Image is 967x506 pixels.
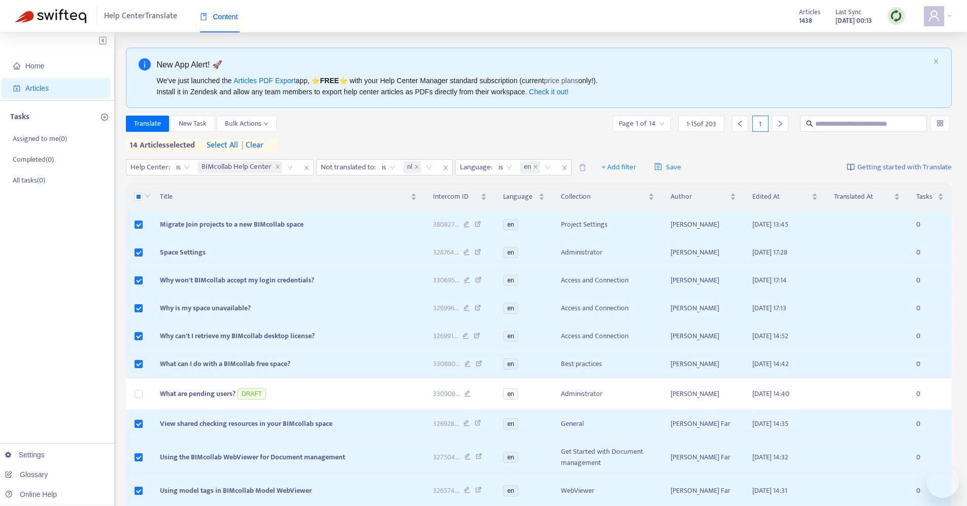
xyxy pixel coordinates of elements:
[544,77,579,85] a: price plans
[160,388,236,400] span: What are pending users?
[126,116,169,132] button: Translate
[13,175,45,186] p: All tasks ( 0 )
[662,211,744,239] td: [PERSON_NAME]
[836,7,861,18] span: Last Sync
[908,410,952,438] td: 0
[503,303,518,314] span: en
[217,116,277,132] button: Bulk Actionsdown
[916,191,936,202] span: Tasks
[752,358,789,370] span: [DATE] 14:42
[553,378,662,410] td: Administrator
[752,330,788,342] span: [DATE] 14:52
[126,160,172,175] span: Help Center :
[5,451,45,459] a: Settings
[752,418,788,429] span: [DATE] 14:35
[15,9,86,23] img: Swifteq
[157,75,929,97] div: We've just launched the app, ⭐ ⭐️ with your Help Center Manager standard subscription (current on...
[752,302,786,314] span: [DATE] 17:13
[10,111,29,123] p: Tasks
[662,267,744,295] td: [PERSON_NAME]
[414,164,419,170] span: close
[908,295,952,322] td: 0
[847,159,952,175] a: Getting started with Translate
[503,191,537,202] span: Language
[826,183,908,211] th: Translated At
[553,183,662,211] th: Collection
[847,163,855,171] img: image-link
[752,451,788,463] span: [DATE] 14:32
[752,485,787,496] span: [DATE] 14:31
[553,211,662,239] td: Project Settings
[602,161,637,173] span: + Add filter
[933,58,939,65] button: close
[238,139,263,152] span: clear
[407,161,412,173] span: nl
[799,15,812,26] strong: 1438
[836,15,872,26] strong: [DATE] 00:13
[553,410,662,438] td: General
[382,160,395,175] span: is
[908,211,952,239] td: 0
[671,191,728,202] span: Author
[686,119,716,129] span: 1 - 15 of 203
[908,239,952,267] td: 0
[160,302,251,314] span: Why is my space unavailable?
[908,350,952,378] td: 0
[933,58,939,64] span: close
[799,7,820,18] span: Articles
[317,160,377,175] span: Not translated to :
[13,62,20,69] span: home
[403,161,421,173] span: nl
[160,418,332,429] span: View shared checking resources in your BIMcollab space
[433,247,459,258] span: 328764 ...
[533,164,538,170] span: close
[160,274,314,286] span: Why won't BIMcollab accept my login credentials?
[654,161,681,173] span: Save
[160,219,304,230] span: Migrate Join projects to a new BIMcollab space
[561,191,646,202] span: Collection
[594,159,644,175] button: + Add filter
[662,239,744,267] td: [PERSON_NAME]
[234,77,295,85] a: Articles PDF Export
[579,164,586,171] span: delete
[225,118,269,129] span: Bulk Actions
[433,331,458,342] span: 326991 ...
[503,219,518,230] span: en
[160,358,290,370] span: What can I do with a BIMcollab free space?
[433,191,479,202] span: Intercom ID
[425,183,495,211] th: Intercom ID
[171,116,215,132] button: New Task
[275,164,280,170] span: close
[520,161,540,173] span: en
[524,161,531,173] span: en
[439,162,452,174] span: close
[456,160,494,175] span: Language :
[503,418,518,429] span: en
[104,7,177,26] span: Help Center Translate
[744,183,826,211] th: Edited At
[752,388,789,400] span: [DATE] 14:40
[134,118,161,129] span: Translate
[498,160,512,175] span: is
[553,267,662,295] td: Access and Connection
[662,477,744,505] td: [PERSON_NAME] Far
[160,191,409,202] span: Title
[928,10,940,22] span: user
[160,330,315,342] span: Why can't I retrieve my BIMcollab desktop license?
[160,451,345,463] span: Using the BIMcollab WebViewer for Document management
[160,246,206,258] span: Space Settings
[553,438,662,477] td: Get Started with Document management
[433,358,460,370] span: 330880 ...
[647,159,689,175] button: saveSave
[433,275,459,286] span: 330695 ...
[433,485,459,496] span: 326574 ...
[662,350,744,378] td: [PERSON_NAME]
[926,465,959,498] iframe: Button to launch messaging window, conversation in progress
[25,62,44,70] span: Home
[179,118,207,129] span: New Task
[662,322,744,350] td: [PERSON_NAME]
[662,295,744,322] td: [PERSON_NAME]
[834,191,891,202] span: Translated At
[101,114,108,121] span: plus-circle
[553,239,662,267] td: Administrator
